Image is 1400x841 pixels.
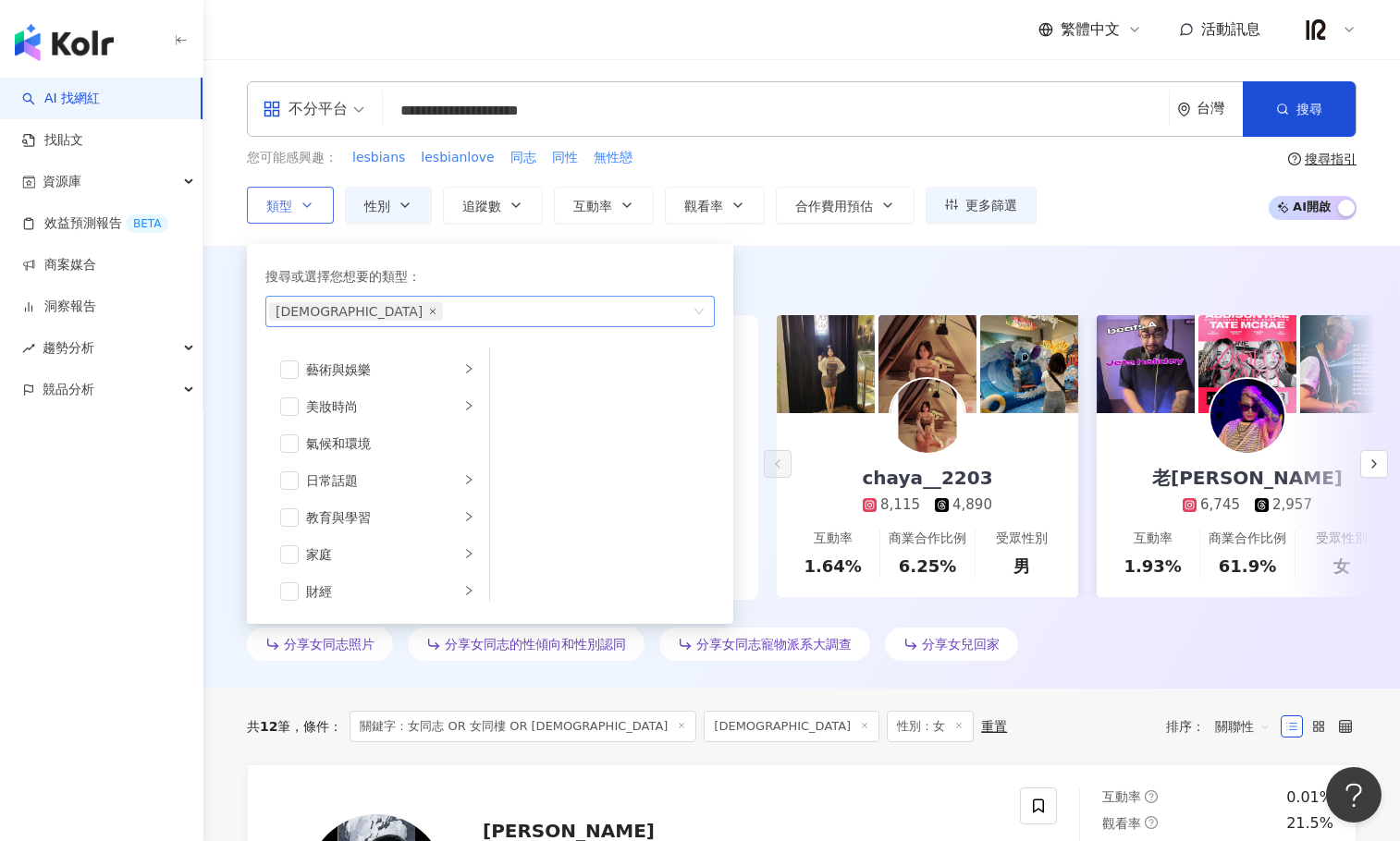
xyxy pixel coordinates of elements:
[1201,20,1260,38] span: 活動訊息
[1145,790,1158,803] span: question-circle
[795,199,873,213] span: 合作費用預估
[306,360,460,380] div: 藝術與娛樂
[777,413,1078,597] a: chaya__22038,1154,890互動率1.64%商業合作比例6.25%受眾性別男
[1298,12,1333,47] img: IR%20logo_%E9%BB%91.png
[510,148,537,168] button: 同志
[887,711,974,742] span: 性別：女
[996,530,1048,548] div: 受眾性別
[43,327,94,369] span: 趨勢分析
[1145,816,1158,829] span: question-circle
[814,530,853,548] div: 互動率
[247,719,290,734] div: 共 筆
[43,161,81,202] span: 資源庫
[1215,712,1271,741] span: 關聯性
[22,131,83,150] a: 找貼文
[926,187,1037,224] button: 更多篩選
[777,315,875,413] img: post-image
[554,187,654,224] button: 互動率
[665,187,765,224] button: 觀看率
[1296,102,1322,116] span: 搜尋
[1286,813,1333,834] div: 21.5%
[306,507,460,528] div: 教育與學習
[306,396,460,417] div: 美妝時尚
[247,187,334,224] button: 類型搜尋或選擇您想要的類型：[DEMOGRAPHIC_DATA]close藝術與娛樂美妝時尚氣候和環境日常話題教育與學習家庭財經美食命理占卜遊戲法政社會生活風格影視娛樂醫療與健康寵物
[463,548,474,559] span: right
[1326,767,1382,823] iframe: Help Scout Beacon - Open
[1243,81,1356,137] button: 搜尋
[463,585,474,596] span: right
[306,581,460,602] div: 財經
[704,711,879,742] span: [DEMOGRAPHIC_DATA]
[1286,787,1333,808] div: 0.01%
[269,462,485,499] li: 日常話題
[1272,495,1312,515] div: 2,957
[684,199,723,213] span: 觀看率
[247,149,338,167] span: 您可能感興趣：
[843,465,1011,491] div: chaya__2203
[890,379,964,453] img: KOL Avatar
[43,369,94,410] span: 競品分析
[421,149,494,167] span: lesbianlove
[776,187,915,224] button: 合作費用預估
[1102,789,1141,804] span: 互動率
[1198,315,1296,413] img: post-image
[1061,19,1120,40] span: 繁體中文
[696,637,852,652] span: 分享女同志寵物派系大調查
[980,315,1078,413] img: post-image
[269,499,485,536] li: 教育與學習
[306,544,460,565] div: 家庭
[594,149,632,167] span: 無性戀
[266,199,292,213] span: 類型
[965,198,1017,213] span: 更多篩選
[420,148,495,168] button: lesbianlove
[290,719,342,734] span: 條件 ：
[260,719,277,734] span: 12
[880,495,920,515] div: 8,115
[1013,555,1030,578] div: 男
[345,187,432,224] button: 性別
[463,400,474,411] span: right
[306,433,474,454] div: 氣候和環境
[269,573,485,610] li: 財經
[922,637,1000,652] span: 分享女兒回家
[263,100,281,118] span: appstore
[22,256,96,274] a: 商案媒合
[22,90,100,108] a: searchAI 找網紅
[22,214,168,233] a: 效益預測報告BETA
[1219,555,1276,578] div: 61.9%
[443,187,543,224] button: 追蹤數
[1097,413,1398,597] a: 老[PERSON_NAME]6,7452,957互動率1.93%商業合作比例61.9%受眾性別女
[351,148,406,168] button: lesbians
[1134,530,1173,548] div: 互動率
[1305,152,1357,166] div: 搜尋指引
[22,342,35,355] span: rise
[552,149,578,167] span: 同性
[462,199,501,213] span: 追蹤數
[1210,379,1284,453] img: KOL Avatar
[1288,152,1301,165] span: question-circle
[1166,712,1281,741] div: 排序：
[269,388,485,425] li: 美妝時尚
[22,298,96,316] a: 洞察報告
[1300,315,1398,413] img: post-image
[899,555,956,578] div: 6.25%
[1200,495,1240,515] div: 6,745
[1134,465,1361,491] div: 老[PERSON_NAME]
[269,425,485,462] li: 氣候和環境
[1209,530,1286,548] div: 商業合作比例
[1316,530,1368,548] div: 受眾性別
[445,637,626,652] span: 分享女同志的性傾向和性別認同
[352,149,405,167] span: lesbians
[1177,103,1191,116] span: environment
[429,308,436,315] span: close
[364,199,390,213] span: 性別
[463,363,474,374] span: right
[269,351,485,388] li: 藝術與娛樂
[981,719,1007,734] div: 重置
[1333,555,1350,578] div: 女
[1097,315,1195,413] img: post-image
[263,94,348,124] div: 不分平台
[15,24,114,61] img: logo
[306,470,460,491] div: 日常話題
[889,530,966,548] div: 商業合作比例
